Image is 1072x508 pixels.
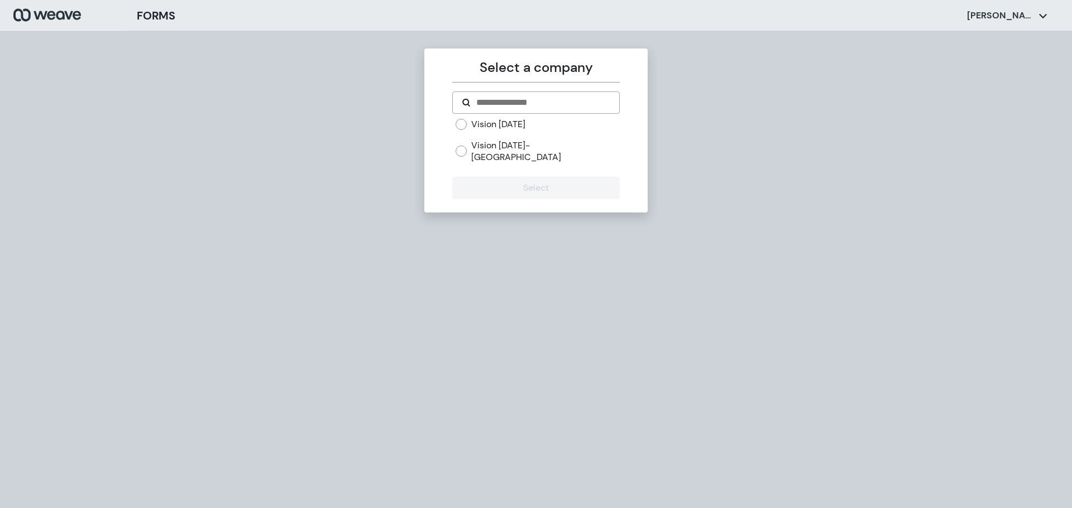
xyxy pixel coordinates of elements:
[471,139,619,163] label: Vision [DATE]- [GEOGRAPHIC_DATA]
[452,177,619,199] button: Select
[452,57,619,78] p: Select a company
[967,9,1034,22] p: [PERSON_NAME]
[137,7,175,24] h3: FORMS
[471,118,525,130] label: Vision [DATE]
[475,96,610,109] input: Search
